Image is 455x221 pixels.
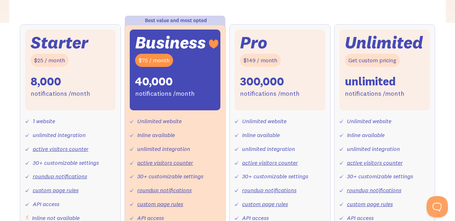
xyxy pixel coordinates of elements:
[347,200,393,207] a: custom page rules
[137,200,183,207] a: custom page rules
[135,89,195,99] div: notifications /month
[242,200,288,207] a: custom page rules
[347,130,385,140] div: Inline available
[345,74,396,89] div: unlimited
[137,116,182,126] div: Unlimited website
[31,54,69,67] div: $25 / month
[242,159,298,166] a: active visitors counter
[137,186,192,194] a: roundup notifications
[33,130,86,140] div: unlimited integration
[137,144,190,154] div: unlimited integration
[345,89,405,99] div: notifications /month
[240,54,281,67] div: $149 / month
[33,173,87,180] a: roundup notifications
[137,159,193,166] a: active visitors counter
[347,116,391,126] div: Unlimited website
[347,159,403,166] a: active visitors counter
[347,171,413,181] div: 30+ customizable settings
[31,35,88,50] div: Starter
[345,54,400,67] div: Get custom pricing
[427,196,448,217] iframe: Toggle Customer Support
[135,74,173,89] div: 40,000
[240,89,300,99] div: notifications /month
[242,186,296,194] a: roundup notifications
[135,54,173,67] div: $75 / month
[33,145,89,152] a: active visitors counter
[347,186,401,194] a: roundup notifications
[31,89,90,99] div: notifications /month
[135,35,206,50] div: Business
[242,171,308,181] div: 30+ customizable settings
[137,171,203,181] div: 30+ customizable settings
[31,74,61,89] div: 8,000
[33,199,59,209] div: API access
[33,186,79,194] a: custom page rules
[242,130,280,140] div: Inline available
[33,116,55,126] div: 1 website
[242,144,295,154] div: unlimited integration
[137,130,175,140] div: Inline available
[33,158,99,168] div: 30+ customizable settings
[242,116,287,126] div: Unlimited website
[347,144,400,154] div: unlimited integration
[240,35,267,50] div: Pro
[240,74,284,89] div: 300,000
[345,35,423,50] div: Unlimited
